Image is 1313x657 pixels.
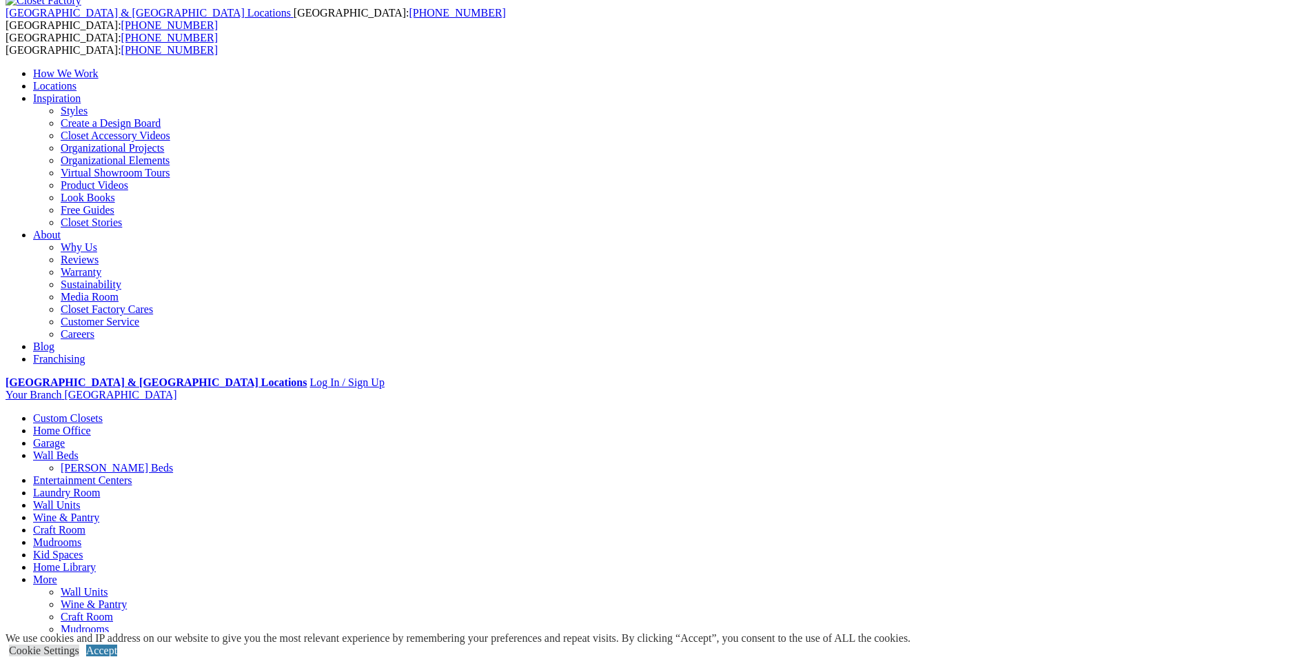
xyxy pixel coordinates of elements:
[33,512,99,523] a: Wine & Pantry
[61,204,114,216] a: Free Guides
[9,645,79,656] a: Cookie Settings
[6,376,307,388] a: [GEOGRAPHIC_DATA] & [GEOGRAPHIC_DATA] Locations
[61,192,115,203] a: Look Books
[61,167,170,179] a: Virtual Showroom Tours
[33,536,81,548] a: Mudrooms
[61,279,121,290] a: Sustainability
[33,412,103,424] a: Custom Closets
[6,389,61,401] span: Your Branch
[33,229,61,241] a: About
[61,130,170,141] a: Closet Accessory Videos
[61,598,127,610] a: Wine & Pantry
[6,7,294,19] a: [GEOGRAPHIC_DATA] & [GEOGRAPHIC_DATA] Locations
[33,561,96,573] a: Home Library
[33,425,91,436] a: Home Office
[6,32,218,56] span: [GEOGRAPHIC_DATA]: [GEOGRAPHIC_DATA]:
[61,611,113,623] a: Craft Room
[6,389,177,401] a: Your Branch [GEOGRAPHIC_DATA]
[33,341,54,352] a: Blog
[121,44,218,56] a: [PHONE_NUMBER]
[61,105,88,117] a: Styles
[61,241,97,253] a: Why Us
[61,623,109,635] a: Mudrooms
[61,154,170,166] a: Organizational Elements
[33,487,100,498] a: Laundry Room
[61,291,119,303] a: Media Room
[33,449,79,461] a: Wall Beds
[409,7,505,19] a: [PHONE_NUMBER]
[86,645,117,656] a: Accept
[33,574,57,585] a: More menu text will display only on big screen
[61,117,161,129] a: Create a Design Board
[6,7,291,19] span: [GEOGRAPHIC_DATA] & [GEOGRAPHIC_DATA] Locations
[61,586,108,598] a: Wall Units
[33,437,65,449] a: Garage
[33,80,77,92] a: Locations
[33,353,85,365] a: Franchising
[33,68,99,79] a: How We Work
[61,216,122,228] a: Closet Stories
[309,376,384,388] a: Log In / Sign Up
[61,316,139,327] a: Customer Service
[33,92,81,104] a: Inspiration
[6,632,910,645] div: We use cookies and IP address on our website to give you the most relevant experience by remember...
[61,303,153,315] a: Closet Factory Cares
[61,254,99,265] a: Reviews
[6,7,506,31] span: [GEOGRAPHIC_DATA]: [GEOGRAPHIC_DATA]:
[33,549,83,560] a: Kid Spaces
[61,179,128,191] a: Product Videos
[61,328,94,340] a: Careers
[61,266,101,278] a: Warranty
[33,474,132,486] a: Entertainment Centers
[61,462,173,474] a: [PERSON_NAME] Beds
[33,499,80,511] a: Wall Units
[121,19,218,31] a: [PHONE_NUMBER]
[61,142,164,154] a: Organizational Projects
[33,524,85,536] a: Craft Room
[64,389,176,401] span: [GEOGRAPHIC_DATA]
[121,32,218,43] a: [PHONE_NUMBER]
